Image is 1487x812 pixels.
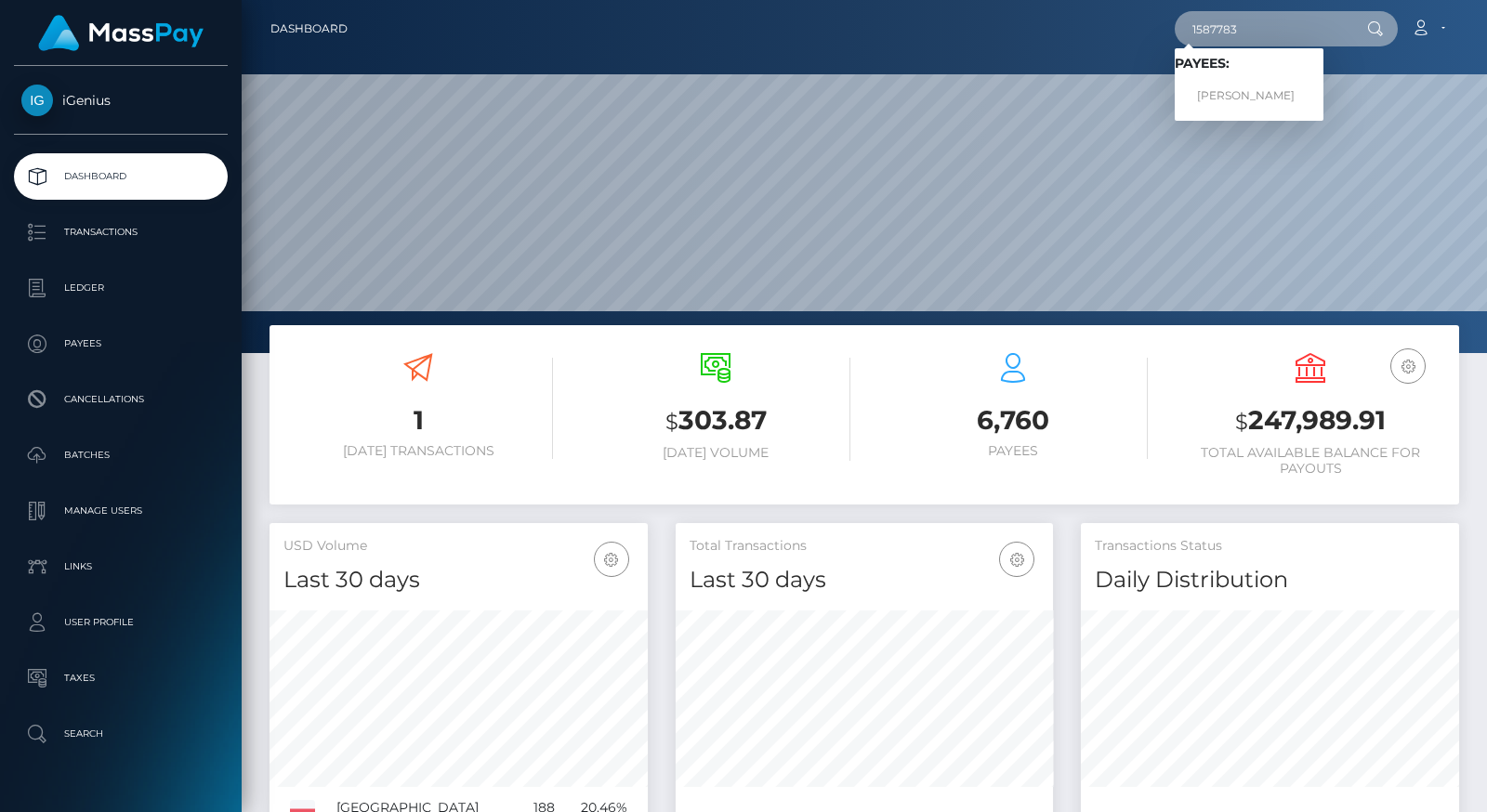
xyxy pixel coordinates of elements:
[21,330,220,358] p: Payees
[1176,445,1445,477] h6: Total Available Balance for Payouts
[878,402,1148,439] h3: 6,760
[283,564,634,596] h4: Last 30 days
[14,321,228,367] a: Payees
[14,209,228,255] a: Transactions
[581,445,850,461] h6: [DATE] Volume
[14,432,228,478] a: Batches
[14,92,228,109] span: iGenius
[1095,537,1445,556] h5: Transactions Status
[21,664,220,692] p: Taxes
[21,497,220,525] p: Manage Users
[14,153,228,200] a: Dashboard
[283,402,553,439] h3: 1
[14,265,228,311] a: Ledger
[38,15,204,51] img: MassPay Logo
[1235,409,1248,435] small: $
[21,163,220,190] p: Dashboard
[14,488,228,534] a: Manage Users
[21,609,220,636] p: User Profile
[21,85,53,116] img: iGenius
[1175,11,1349,46] input: Search...
[1176,402,1445,440] h3: 247,989.91
[878,443,1148,459] h6: Payees
[14,655,228,701] a: Taxes
[270,9,348,48] a: Dashboard
[665,409,678,435] small: $
[21,386,220,413] p: Cancellations
[690,564,1040,596] h4: Last 30 days
[14,544,228,590] a: Links
[690,537,1040,556] h5: Total Transactions
[581,402,850,440] h3: 303.87
[1175,79,1323,113] a: [PERSON_NAME]
[21,720,220,748] p: Search
[21,553,220,581] p: Links
[21,441,220,469] p: Batches
[21,218,220,246] p: Transactions
[283,537,634,556] h5: USD Volume
[1175,56,1323,72] h6: Payees:
[283,443,553,459] h6: [DATE] Transactions
[21,274,220,302] p: Ledger
[14,599,228,646] a: User Profile
[14,376,228,423] a: Cancellations
[14,711,228,757] a: Search
[1095,564,1445,596] h4: Daily Distribution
